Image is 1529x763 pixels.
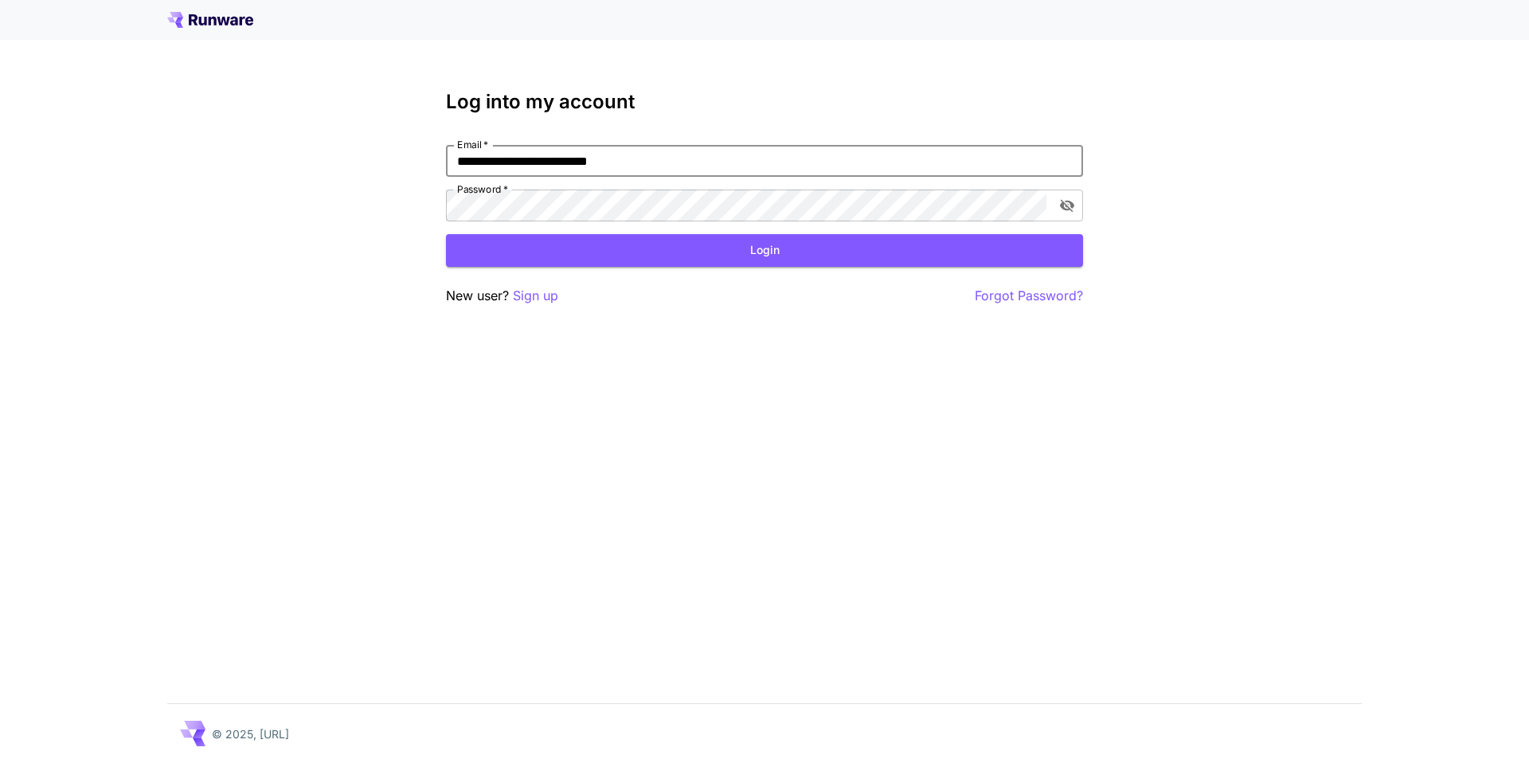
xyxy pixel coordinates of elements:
button: Forgot Password? [975,286,1083,306]
label: Password [457,182,508,196]
label: Email [457,138,488,151]
button: Sign up [513,286,558,306]
h3: Log into my account [446,91,1083,113]
p: New user? [446,286,558,306]
button: toggle password visibility [1053,191,1081,220]
button: Login [446,234,1083,267]
p: © 2025, [URL] [212,726,289,742]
